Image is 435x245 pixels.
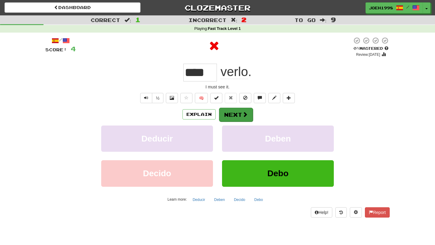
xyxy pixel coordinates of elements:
strong: Fast Track Level 1 [208,27,241,31]
button: Ignore sentence (alt+i) [239,93,251,103]
span: . [217,65,251,79]
div: Text-to-speech controls [139,93,163,103]
button: Favorite sentence (alt+f) [180,93,192,103]
a: JoeH1998 / [366,2,423,13]
button: ½ [152,93,163,103]
div: I must see it. [45,84,390,90]
button: Reset to 0% Mastered (alt+r) [225,93,237,103]
span: To go [295,17,316,23]
span: Score: [45,47,67,52]
button: Show image (alt+x) [166,93,178,103]
small: Learn more: [168,197,187,202]
button: Report [365,207,390,218]
button: Deducir [101,126,213,152]
a: Dashboard [5,2,140,13]
button: Decido [101,160,213,186]
button: Debo [222,160,334,186]
span: Deducir [141,134,173,143]
a: Clozemaster [150,2,285,13]
button: Deducir [189,195,208,204]
span: JoeH1998 [369,5,393,11]
button: Set this sentence to 100% Mastered (alt+m) [210,93,222,103]
button: Decido [230,195,248,204]
button: Debo [251,195,266,204]
span: Deben [265,134,291,143]
span: Correct [91,17,120,23]
span: : [124,17,131,23]
div: Mastered [352,46,390,51]
button: Round history (alt+y) [335,207,347,218]
div: / [45,37,76,44]
button: 🧠 [195,93,208,103]
span: Decido [143,169,171,178]
button: Deben [222,126,334,152]
button: Explain [182,109,216,119]
span: 4 [71,45,76,52]
button: Help! [311,207,332,218]
button: Edit sentence (alt+d) [268,93,280,103]
span: : [320,17,327,23]
button: Discuss sentence (alt+u) [254,93,266,103]
span: verlo [221,65,248,79]
button: Add to collection (alt+a) [283,93,295,103]
span: 1 [135,16,140,23]
span: Debo [267,169,288,178]
span: 0 % [353,46,359,51]
span: Incorrect [188,17,227,23]
span: 9 [331,16,336,23]
button: Deben [211,195,228,204]
button: Play sentence audio (ctl+space) [140,93,152,103]
button: Next [219,108,253,122]
span: / [406,5,409,9]
span: 2 [241,16,246,23]
small: Review: [DATE] [356,52,380,57]
span: : [231,17,237,23]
